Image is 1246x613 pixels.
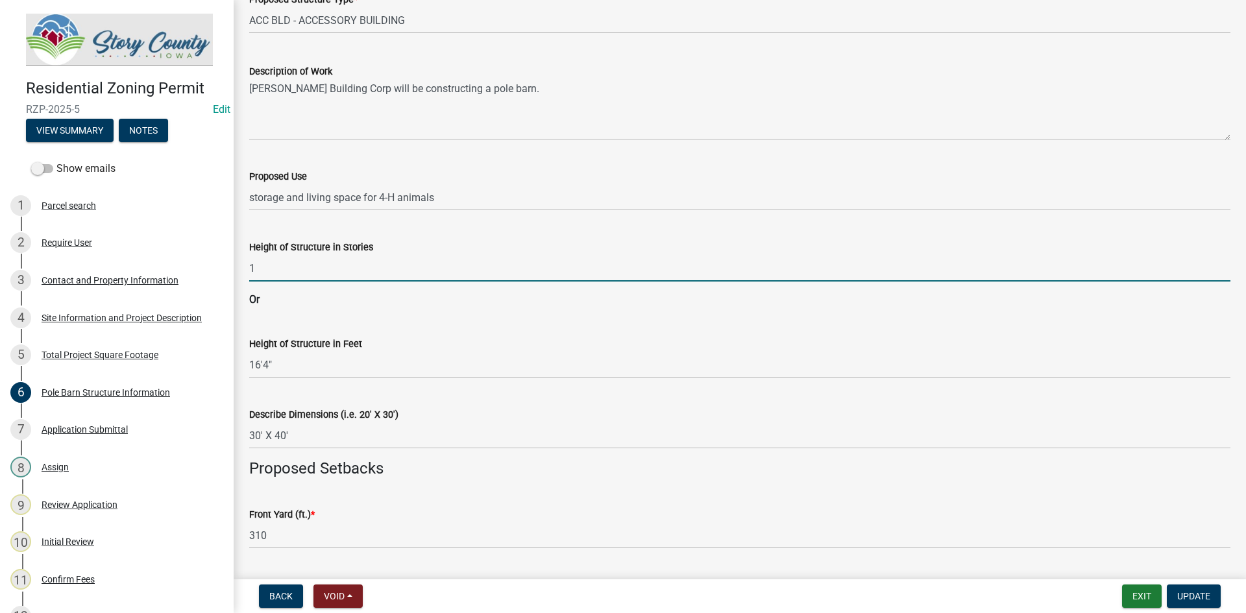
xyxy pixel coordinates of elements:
[10,494,31,515] div: 9
[1122,584,1162,608] button: Exit
[10,457,31,477] div: 8
[119,126,168,136] wm-modal-confirm: Notes
[10,307,31,328] div: 4
[42,425,128,434] div: Application Submittal
[10,344,31,365] div: 5
[10,382,31,403] div: 6
[249,511,315,520] label: Front Yard (ft.)
[249,411,398,420] label: Describe Dimensions (i.e. 20' X 30')
[249,67,332,77] label: Description of Work
[10,232,31,253] div: 2
[119,119,168,142] button: Notes
[10,531,31,552] div: 10
[42,276,178,285] div: Contact and Property Information
[26,126,114,136] wm-modal-confirm: Summary
[213,103,230,115] a: Edit
[31,161,116,176] label: Show emails
[42,350,158,359] div: Total Project Square Footage
[249,459,1230,478] h4: Proposed Setbacks
[1177,591,1210,601] span: Update
[26,14,213,66] img: Story County, Iowa
[249,293,260,306] strong: Or
[1167,584,1221,608] button: Update
[10,195,31,216] div: 1
[42,500,117,509] div: Review Application
[10,270,31,291] div: 3
[26,79,223,98] h4: Residential Zoning Permit
[259,584,303,608] button: Back
[213,103,230,115] wm-modal-confirm: Edit Application Number
[42,238,92,247] div: Require User
[249,340,362,349] label: Height of Structure in Feet
[10,419,31,440] div: 7
[269,591,293,601] span: Back
[42,388,170,397] div: Pole Barn Structure Information
[26,119,114,142] button: View Summary
[313,584,363,608] button: Void
[42,575,95,584] div: Confirm Fees
[10,569,31,590] div: 11
[26,103,208,115] span: RZP-2025-5
[249,243,373,252] label: Height of Structure in Stories
[42,201,96,210] div: Parcel search
[42,313,202,322] div: Site Information and Project Description
[42,463,69,472] div: Assign
[42,537,94,546] div: Initial Review
[249,173,307,182] label: Proposed Use
[324,591,345,601] span: Void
